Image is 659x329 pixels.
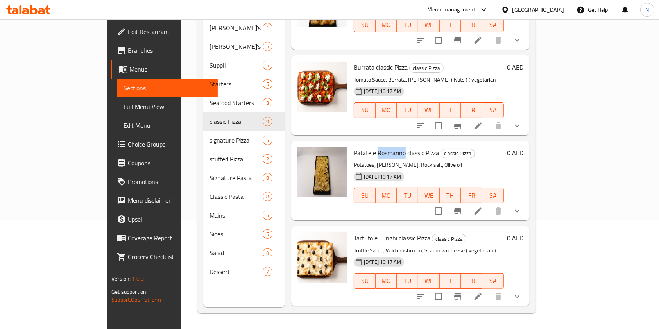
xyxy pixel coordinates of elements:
[464,104,479,116] span: FR
[210,79,262,89] div: Starters
[418,17,440,32] button: WE
[443,19,458,30] span: TH
[418,273,440,289] button: WE
[124,83,211,93] span: Sections
[485,190,501,201] span: SA
[354,232,430,244] span: Tartufo e Funghi classic Pizza
[111,154,218,172] a: Coupons
[354,75,504,85] p: Tomato Sauce, Burrata, [PERSON_NAME] ( Nuts ) ( vegetarian )
[473,292,483,301] a: Edit menu item
[210,173,262,182] span: Signature Pasta
[441,149,475,158] span: classic Pizza
[397,273,418,289] button: TU
[210,248,262,257] span: Salad
[263,43,272,50] span: 5
[432,234,466,243] div: classic Pizza
[124,102,211,111] span: Full Menu View
[297,232,347,283] img: Tartufo e Funghi classic Pizza
[203,243,285,262] div: Salad4
[376,102,397,118] button: MO
[432,234,466,243] span: classic Pizza
[128,196,211,205] span: Menu disclaimer
[441,149,475,158] div: classic Pizza
[428,5,476,14] div: Menu-management
[473,36,483,45] a: Edit menu item
[512,36,522,45] svg: Show Choices
[210,211,262,220] span: Mains
[111,295,161,305] a: Support.OpsPlatform
[482,17,504,32] button: SA
[263,248,272,257] div: items
[489,116,508,135] button: delete
[507,62,523,73] h6: 0 AED
[461,17,482,32] button: FR
[440,17,461,32] button: TH
[482,188,504,203] button: SA
[210,23,262,32] span: [PERSON_NAME]'s SURPRISE Slices
[430,32,447,48] span: Select to update
[421,190,437,201] span: WE
[263,136,272,145] div: items
[263,212,272,219] span: 5
[263,231,272,238] span: 5
[128,46,211,55] span: Branches
[412,116,430,135] button: sort-choices
[400,190,415,201] span: TU
[129,64,211,74] span: Menus
[376,188,397,203] button: MO
[263,61,272,70] div: items
[430,118,447,134] span: Select to update
[482,102,504,118] button: SA
[464,19,479,30] span: FR
[203,18,285,37] div: [PERSON_NAME]'s SURPRISE Slices1
[412,202,430,220] button: sort-choices
[354,273,376,289] button: SU
[357,104,372,116] span: SU
[203,262,285,281] div: Dessert7
[210,192,262,201] span: Classic Pasta
[440,102,461,118] button: TH
[489,287,508,306] button: delete
[111,135,218,154] a: Choice Groups
[263,98,272,107] div: items
[421,104,437,116] span: WE
[210,98,262,107] span: Seafood Starters
[412,287,430,306] button: sort-choices
[263,173,272,182] div: items
[508,116,526,135] button: show more
[473,121,483,131] a: Edit menu item
[128,139,211,149] span: Choice Groups
[263,267,272,276] div: items
[512,121,522,131] svg: Show Choices
[263,156,272,163] span: 2
[263,99,272,107] span: 3
[111,287,147,297] span: Get support on:
[354,17,376,32] button: SU
[354,102,376,118] button: SU
[379,275,394,286] span: MO
[210,267,262,276] span: Dessert
[461,102,482,118] button: FR
[210,229,262,239] span: Sides
[203,131,285,150] div: signature Pizza5
[508,202,526,220] button: show more
[111,22,218,41] a: Edit Restaurant
[448,116,467,135] button: Branch-specific-item
[430,203,447,219] span: Select to update
[263,118,272,125] span: 9
[421,275,437,286] span: WE
[117,79,218,97] a: Sections
[376,273,397,289] button: MO
[128,233,211,243] span: Coverage Report
[410,64,443,73] span: classic Pizza
[210,136,262,145] span: signature Pizza
[443,190,458,201] span: TH
[203,150,285,168] div: stuffed Pizza2
[210,42,262,51] span: [PERSON_NAME]'s Pizza and Pasta Party Combo
[354,188,376,203] button: SU
[354,61,408,73] span: Burrata classic Pizza
[397,102,418,118] button: TU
